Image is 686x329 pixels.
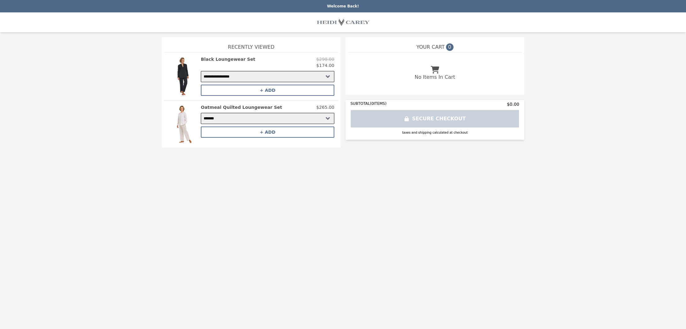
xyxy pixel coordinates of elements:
[201,71,334,82] select: Select a product variant
[370,101,386,106] span: ( 0 ITEMS)
[317,16,369,29] img: Brand Logo
[350,130,519,135] div: taxes and shipping calculated at checkout
[507,101,519,107] span: $0.00
[415,73,455,81] p: No Items In Cart
[201,127,334,138] button: + ADD
[316,62,334,69] p: $174.00
[316,104,334,110] p: $265.00
[168,56,198,96] img: Black Loungewear Set
[201,56,255,62] h2: Black Loungewear Set
[201,85,334,96] button: + ADD
[416,43,445,51] span: YOUR CART
[168,104,198,144] img: Oatmeal Quilted Loungewear Set
[316,56,334,62] p: $290.00
[350,101,370,106] span: SUBTOTAL
[4,4,682,9] p: Welcome Back!
[201,113,334,124] select: Select a product variant
[201,104,282,110] h2: Oatmeal Quilted Loungewear Set
[446,43,454,51] span: 0
[164,37,338,52] h1: Recently Viewed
